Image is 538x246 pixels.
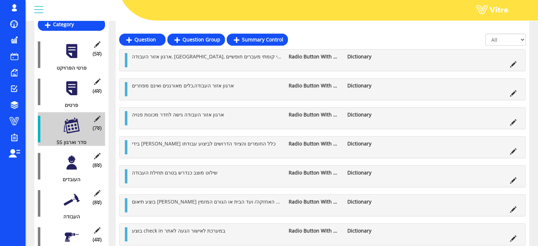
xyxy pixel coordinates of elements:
[38,213,100,220] div: העבודה
[132,198,288,205] span: בוצע תיאום [PERSON_NAME] מנהל האחזקה/ ועד הבית או הגורם המזמין
[285,198,344,205] li: Radio Button With Options
[285,227,344,234] li: Radio Button With Options
[132,111,224,118] span: ארגון אזור העבודה גישה לחדר מכונות פנויה
[119,34,166,46] a: Question
[93,125,102,132] span: (7 )
[344,198,403,205] li: Dictionary
[344,227,403,234] li: Dictionary
[344,111,403,118] li: Dictionary
[93,50,102,57] span: (5 )
[93,162,102,169] span: (8 )
[38,18,105,30] a: Category
[285,169,344,176] li: Radio Button With Options
[93,236,102,243] span: (4 )
[132,53,284,60] span: ארגון אזור העבודה, [GEOGRAPHIC_DATA], לובי קומתי מעברים חופשיים
[93,199,102,206] span: (8 )
[227,34,288,46] a: Summary Control
[285,111,344,118] li: Radio Button With Options
[38,176,100,183] div: העובדים
[285,53,344,60] li: Radio Button With Options
[38,64,100,71] div: פרטי הפרויקט
[38,102,100,109] div: פרטים
[93,87,102,95] span: (4 )
[344,140,403,147] li: Dictionary
[132,82,234,89] span: ארגון אזור העבודה,כלים מאורגנים ואינם מפוזרים
[132,227,225,234] span: בוצע check in במערכת לאישור הגעה לאתר
[132,169,218,176] span: שילוט מוצב כנדרש בטרם תחילת העבודה
[344,82,403,89] li: Dictionary
[344,53,403,60] li: Dictionary
[167,34,225,46] a: Question Group
[38,139,100,146] div: 5S סדר וארגון
[285,82,344,89] li: Radio Button With Options
[285,140,344,147] li: Radio Button With Options
[344,169,403,176] li: Dictionary
[132,140,276,147] span: בידי [PERSON_NAME] כלל החומרים והציוד הדרושים לביצוע עבודתו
